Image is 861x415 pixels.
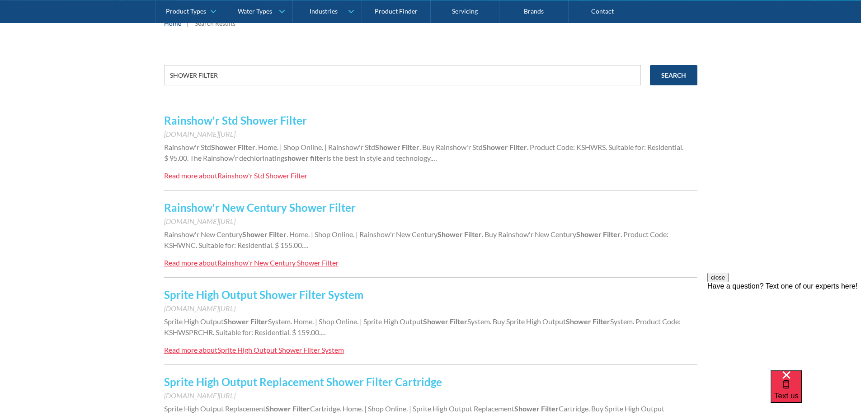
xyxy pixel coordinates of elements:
strong: Filter [450,317,467,326]
strong: Shower [266,404,291,413]
strong: Filter [464,230,482,238]
div: Read more about [164,171,217,180]
div: Water Types [238,7,272,15]
a: Sprite High Output Shower Filter System [164,288,363,301]
span: Rainshow'r New Century [164,230,242,238]
strong: filter [310,154,326,162]
span: Rainshow'r Std [164,143,211,151]
input: Search [650,65,697,85]
span: . Buy Rainshow'r Std [419,143,483,151]
a: Read more aboutRainshow'r Std Shower Filter [164,170,307,181]
strong: Filter [541,404,559,413]
span: … [432,154,437,162]
a: Rainshow'r New Century Shower Filter [164,201,356,214]
strong: shower [284,154,309,162]
span: … [320,328,326,336]
strong: Filter [402,143,419,151]
strong: Shower [375,143,400,151]
div: [DOMAIN_NAME][URL] [164,390,697,401]
div: Read more about [164,345,217,354]
span: System. Home. | Shop Online. | Sprite High Output [268,317,423,326]
a: Home [164,19,181,28]
strong: Shower [423,317,448,326]
div: [DOMAIN_NAME][URL] [164,129,697,140]
strong: Shower [514,404,540,413]
strong: Shower [242,230,268,238]
strong: Shower [576,230,602,238]
strong: Shower [438,230,463,238]
span: . Product Code: KSHWRS. Suitable for: Residential. $ 95.00. The Rainshow’r dechlorinating [164,143,683,162]
span: … [303,241,309,249]
strong: Shower [211,143,236,151]
div: Read more about [164,258,217,267]
strong: Filter [269,230,287,238]
span: . Product Code: KSHWNC. Suitable for: Residential. $ 155.00. [164,230,668,249]
div: | [186,18,190,28]
input: e.g. chilled water cooler [164,65,641,85]
span: System. Product Code: KSHWSPRCHR. Suitable for: Residential. $ 159.00. [164,317,681,336]
div: [DOMAIN_NAME][URL] [164,303,697,314]
span: . Home. | Shop Online. | Rainshow'r Std [255,143,375,151]
a: Sprite High Output Replacement Shower Filter Cartridge [164,375,442,388]
strong: Shower [224,317,249,326]
iframe: podium webchat widget prompt [707,273,861,381]
span: Sprite High Output [164,317,224,326]
span: Cartridge. Home. | Shop Online. | Sprite High Output Replacement [310,404,514,413]
span: is the best in style and technology. [326,154,432,162]
strong: Shower [566,317,591,326]
div: Rainshow'r Std Shower Filter [217,171,307,180]
strong: Filter [250,317,268,326]
strong: Filter [509,143,527,151]
div: Sprite High Output Shower Filter System [217,345,344,354]
span: . Home. | Shop Online. | Rainshow'r New Century [287,230,438,238]
div: Search Results [195,19,235,28]
span: System. Buy Sprite High Output [467,317,566,326]
strong: Shower [483,143,508,151]
iframe: podium webchat widget bubble [771,370,861,415]
span: Sprite High Output Replacement [164,404,266,413]
div: Rainshow'r New Century Shower Filter [217,258,339,267]
strong: Filter [603,230,621,238]
a: Rainshow'r Std Shower Filter [164,114,307,127]
div: Product Types [166,7,206,15]
strong: Filter [292,404,310,413]
span: . Buy Rainshow'r New Century [482,230,576,238]
div: Industries [310,7,338,15]
strong: Filter [238,143,255,151]
a: Read more aboutSprite High Output Shower Filter System [164,345,344,355]
strong: Filter [593,317,610,326]
div: [DOMAIN_NAME][URL] [164,216,697,227]
a: Read more aboutRainshow'r New Century Shower Filter [164,257,339,268]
